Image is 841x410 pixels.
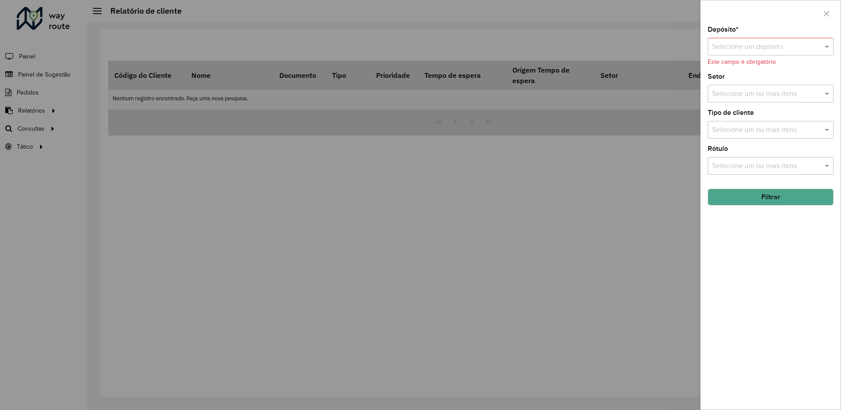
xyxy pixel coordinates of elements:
[708,24,739,35] label: Depósito
[708,189,834,205] button: Filtrar
[708,143,728,154] label: Rótulo
[708,71,725,82] label: Setor
[708,107,754,118] label: Tipo de cliente
[708,59,776,65] formly-validation-message: Este campo é obrigatório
